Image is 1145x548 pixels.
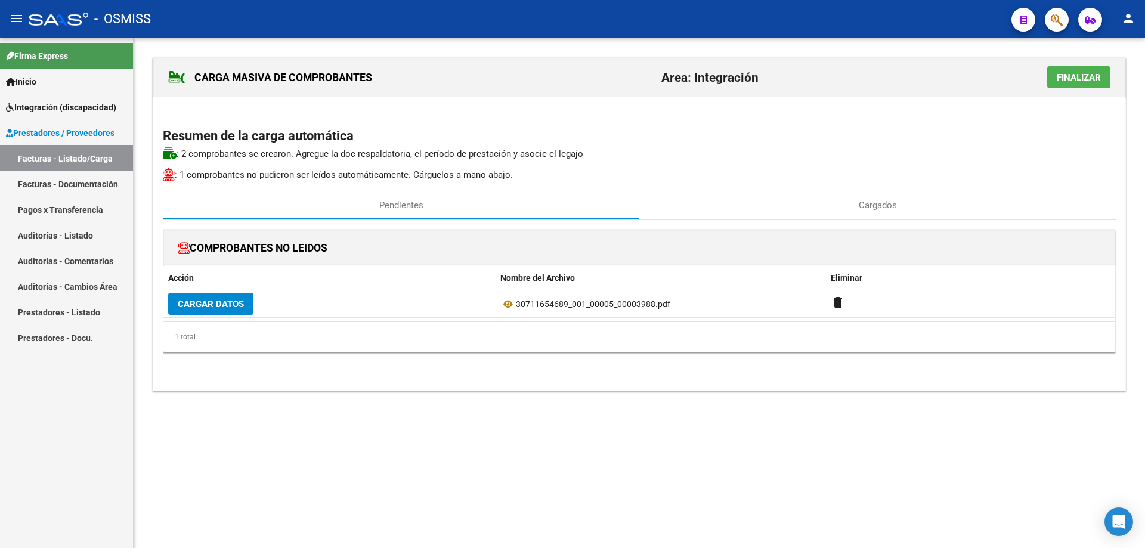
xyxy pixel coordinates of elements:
span: Nombre del Archivo [500,273,575,283]
p: : 2 comprobantes se crearon. Agregue la doc respaldatoria [163,147,1116,160]
span: - OSMISS [94,6,151,32]
datatable-header-cell: Acción [163,265,496,291]
span: , el período de prestación y asocie el legajo [410,148,583,159]
h1: COMPROBANTES NO LEIDOS [178,239,327,258]
span: Firma Express [6,49,68,63]
span: Cargados [859,199,897,212]
span: Pendientes [379,199,423,212]
datatable-header-cell: Nombre del Archivo [496,265,827,291]
div: 1 total [163,322,1115,352]
mat-icon: person [1121,11,1135,26]
div: Open Intercom Messenger [1104,507,1133,536]
span: Finalizar [1057,72,1101,83]
span: Integración (discapacidad) [6,101,116,114]
h1: CARGA MASIVA DE COMPROBANTES [168,68,372,87]
span: Acción [168,273,194,283]
h2: Resumen de la carga automática [163,125,1116,147]
mat-icon: menu [10,11,24,26]
span: Cargar Datos [178,299,244,309]
span: Inicio [6,75,36,88]
datatable-header-cell: Eliminar [826,265,1115,291]
mat-icon: delete [831,295,845,309]
span: Prestadores / Proveedores [6,126,114,140]
h2: Area: Integración [661,66,759,89]
p: : 1 comprobantes no pudieron ser leídos automáticamente. Cárguelos a mano abajo. [163,168,1116,181]
span: 30711654689_001_00005_00003988.pdf [516,299,670,309]
button: Cargar Datos [168,293,253,315]
span: Eliminar [831,273,862,283]
button: Finalizar [1047,66,1110,88]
